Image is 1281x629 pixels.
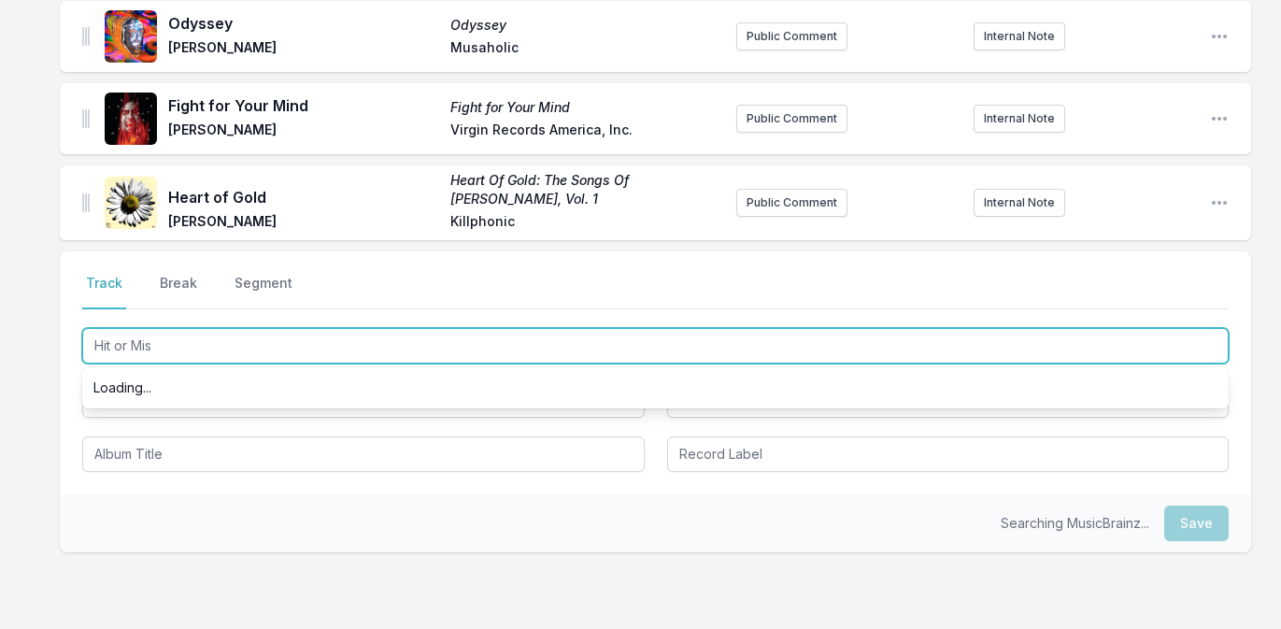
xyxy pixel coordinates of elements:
[105,10,157,63] img: Odyssey
[450,98,721,117] span: Fight for Your Mind
[736,189,847,217] button: Public Comment
[82,27,90,46] img: Drag Handle
[82,328,1229,364] input: Track Title
[1001,514,1149,533] p: Searching MusicBrainz...
[450,121,721,143] span: Virgin Records America, Inc.
[82,436,645,472] input: Album Title
[1210,27,1229,46] button: Open playlist item options
[667,436,1230,472] input: Record Label
[450,171,721,208] span: Heart Of Gold: The Songs Of [PERSON_NAME], Vol. 1
[168,38,439,61] span: [PERSON_NAME]
[450,212,721,235] span: Killphonic
[1164,506,1229,541] button: Save
[736,22,847,50] button: Public Comment
[974,22,1065,50] button: Internal Note
[105,177,157,229] img: Heart Of Gold: The Songs Of Neil Young, Vol. 1
[231,274,296,309] button: Segment
[82,371,1229,405] div: Loading...
[974,105,1065,133] button: Internal Note
[168,94,439,117] span: Fight for Your Mind
[736,105,847,133] button: Public Comment
[168,212,439,235] span: [PERSON_NAME]
[1210,193,1229,212] button: Open playlist item options
[450,38,721,61] span: Musaholic
[105,93,157,145] img: Fight for Your Mind
[156,274,201,309] button: Break
[168,186,439,208] span: Heart of Gold
[168,121,439,143] span: [PERSON_NAME]
[450,16,721,35] span: Odyssey
[82,109,90,128] img: Drag Handle
[168,12,439,35] span: Odyssey
[82,193,90,212] img: Drag Handle
[82,274,126,309] button: Track
[1210,109,1229,128] button: Open playlist item options
[974,189,1065,217] button: Internal Note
